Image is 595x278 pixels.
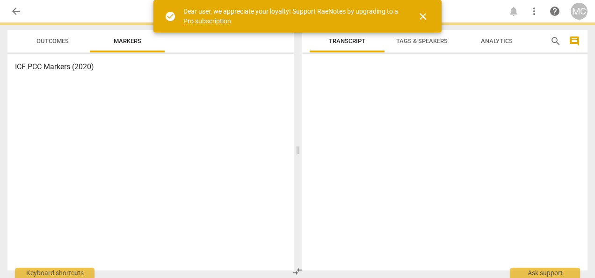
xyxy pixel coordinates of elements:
[549,6,560,17] span: help
[571,3,588,20] button: MC
[114,37,141,44] span: Markers
[569,36,580,47] span: comment
[550,36,561,47] span: search
[417,11,428,22] span: close
[529,6,540,17] span: more_vert
[10,6,22,17] span: arrow_back
[36,37,69,44] span: Outcomes
[412,5,434,28] button: Close
[510,268,580,278] div: Ask support
[183,17,231,25] a: Pro subscription
[183,7,400,26] div: Dear user, we appreciate your loyalty! Support RaeNotes by upgrading to a
[292,266,303,277] span: compare_arrows
[15,268,94,278] div: Keyboard shortcuts
[481,37,513,44] span: Analytics
[329,37,365,44] span: Transcript
[165,11,176,22] span: check_circle
[15,61,286,73] h3: ICF PCC Markers (2020)
[567,34,582,49] button: Show/Hide comments
[546,3,563,20] a: Help
[548,34,563,49] button: Search
[396,37,448,44] span: Tags & Speakers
